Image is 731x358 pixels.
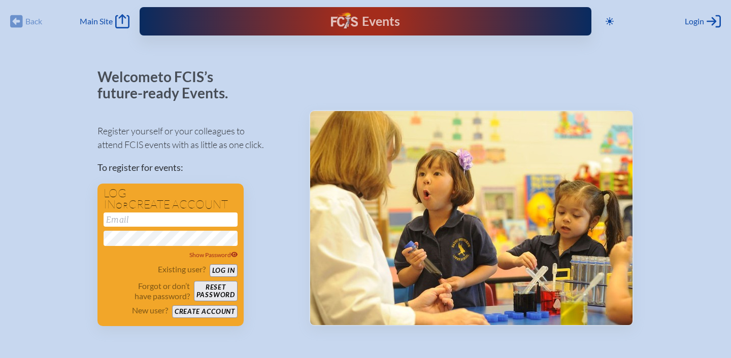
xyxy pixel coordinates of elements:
p: New user? [132,305,168,315]
span: Main Site [80,16,113,26]
a: Main Site [80,14,129,28]
button: Create account [172,305,238,318]
p: Forgot or don’t have password? [104,281,190,301]
p: Welcome to FCIS’s future-ready Events. [97,69,240,101]
input: Email [104,212,238,227]
span: or [116,200,128,210]
button: Log in [210,264,238,277]
span: Login [685,16,704,26]
button: Resetpassword [194,281,238,301]
h1: Log in create account [104,188,238,210]
div: FCIS Events — Future ready [269,12,462,30]
p: Register yourself or your colleagues to attend FCIS events with as little as one click. [97,124,293,152]
p: Existing user? [158,264,206,274]
img: Events [310,111,633,325]
span: Show Password [189,251,238,259]
p: To register for events: [97,161,293,174]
